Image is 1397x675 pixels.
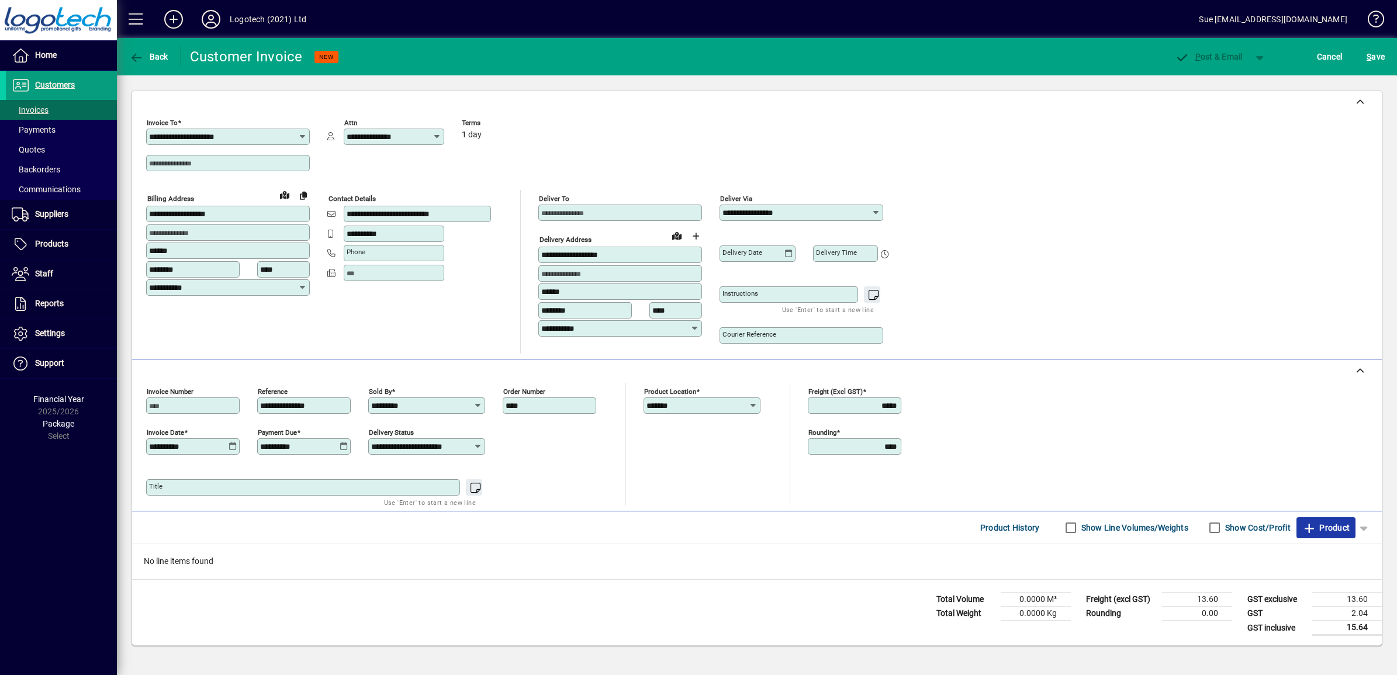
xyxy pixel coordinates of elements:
[1317,47,1343,66] span: Cancel
[384,496,476,509] mat-hint: Use 'Enter' to start a new line
[686,227,705,245] button: Choose address
[1359,2,1382,40] a: Knowledge Base
[344,119,357,127] mat-label: Attn
[808,428,836,437] mat-label: Rounding
[6,140,117,160] a: Quotes
[931,607,1001,621] td: Total Weight
[12,145,45,154] span: Quotes
[35,209,68,219] span: Suppliers
[1223,522,1291,534] label: Show Cost/Profit
[722,330,776,338] mat-label: Courier Reference
[1199,10,1347,29] div: Sue [EMAIL_ADDRESS][DOMAIN_NAME]
[1162,593,1232,607] td: 13.60
[1367,47,1385,66] span: ave
[6,179,117,199] a: Communications
[258,428,297,437] mat-label: Payment due
[6,289,117,319] a: Reports
[1314,46,1346,67] button: Cancel
[1242,607,1312,621] td: GST
[503,387,545,396] mat-label: Order number
[35,50,57,60] span: Home
[6,349,117,378] a: Support
[1364,46,1388,67] button: Save
[12,125,56,134] span: Payments
[722,248,762,257] mat-label: Delivery date
[12,185,81,194] span: Communications
[230,10,306,29] div: Logotech (2021) Ltd
[1169,46,1249,67] button: Post & Email
[117,46,181,67] app-page-header-button: Back
[6,100,117,120] a: Invoices
[126,46,171,67] button: Back
[1242,621,1312,635] td: GST inclusive
[147,428,184,437] mat-label: Invoice date
[539,195,569,203] mat-label: Deliver To
[294,186,313,205] button: Copy to Delivery address
[462,130,482,140] span: 1 day
[155,9,192,30] button: Add
[1296,517,1355,538] button: Product
[1312,621,1382,635] td: 15.64
[369,428,414,437] mat-label: Delivery status
[35,269,53,278] span: Staff
[1001,607,1071,621] td: 0.0000 Kg
[12,105,49,115] span: Invoices
[369,387,392,396] mat-label: Sold by
[147,119,178,127] mat-label: Invoice To
[720,195,752,203] mat-label: Deliver via
[192,9,230,30] button: Profile
[132,544,1382,579] div: No line items found
[1367,52,1371,61] span: S
[6,200,117,229] a: Suppliers
[1080,593,1162,607] td: Freight (excl GST)
[1312,607,1382,621] td: 2.04
[1080,607,1162,621] td: Rounding
[668,226,686,245] a: View on map
[319,53,334,61] span: NEW
[35,358,64,368] span: Support
[1242,593,1312,607] td: GST exclusive
[1079,522,1188,534] label: Show Line Volumes/Weights
[35,299,64,308] span: Reports
[1195,52,1201,61] span: P
[275,185,294,204] a: View on map
[6,41,117,70] a: Home
[6,259,117,289] a: Staff
[462,119,532,127] span: Terms
[644,387,696,396] mat-label: Product location
[35,328,65,338] span: Settings
[980,518,1040,537] span: Product History
[1001,593,1071,607] td: 0.0000 M³
[6,319,117,348] a: Settings
[258,387,288,396] mat-label: Reference
[808,387,863,396] mat-label: Freight (excl GST)
[190,47,303,66] div: Customer Invoice
[12,165,60,174] span: Backorders
[1302,518,1350,537] span: Product
[43,419,74,428] span: Package
[6,160,117,179] a: Backorders
[33,394,84,404] span: Financial Year
[35,80,75,89] span: Customers
[129,52,168,61] span: Back
[782,303,874,316] mat-hint: Use 'Enter' to start a new line
[147,387,193,396] mat-label: Invoice number
[1162,607,1232,621] td: 0.00
[149,482,162,490] mat-label: Title
[1175,52,1243,61] span: ost & Email
[976,517,1045,538] button: Product History
[1312,593,1382,607] td: 13.60
[6,120,117,140] a: Payments
[347,248,365,256] mat-label: Phone
[722,289,758,297] mat-label: Instructions
[816,248,857,257] mat-label: Delivery time
[35,239,68,248] span: Products
[931,593,1001,607] td: Total Volume
[6,230,117,259] a: Products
